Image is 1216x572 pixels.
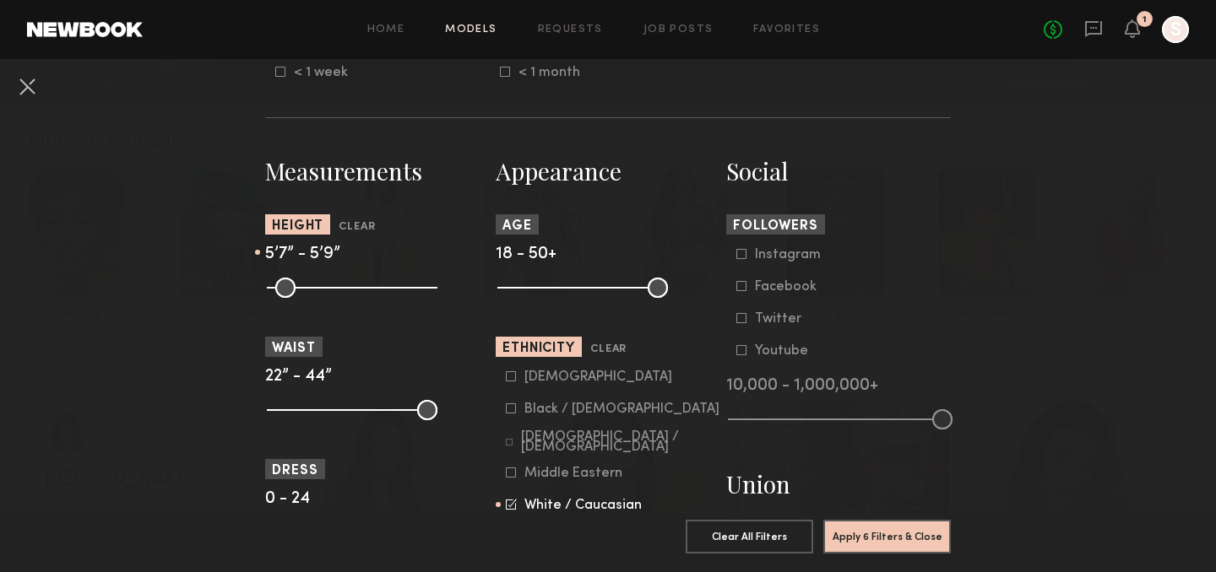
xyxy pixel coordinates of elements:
[502,220,532,233] span: Age
[496,246,556,262] span: 18 - 50+
[726,379,951,394] div: 10,000 - 1,000,000+
[753,24,820,35] a: Favorites
[272,343,316,355] span: Waist
[339,218,375,237] button: Clear
[524,404,719,414] div: Black / [DEMOGRAPHIC_DATA]
[643,24,714,35] a: Job Posts
[445,24,497,35] a: Models
[518,67,584,78] div: < 1 month
[590,340,627,359] button: Clear
[14,73,41,103] common-close-button: Cancel
[14,73,41,100] button: Cancel
[367,24,405,35] a: Home
[524,500,642,510] div: White / Caucasian
[755,282,821,292] div: Facebook
[755,314,821,324] div: Twitter
[521,432,720,452] div: [DEMOGRAPHIC_DATA] / [DEMOGRAPHIC_DATA]
[496,155,720,187] h3: Appearance
[538,24,603,35] a: Requests
[726,468,951,500] h3: Union
[294,67,360,78] div: < 1 week
[726,155,951,187] h3: Social
[265,155,490,187] h3: Measurements
[755,250,821,260] div: Instagram
[823,520,951,553] button: Apply 6 Filters & Close
[686,520,813,553] button: Clear All Filters
[755,346,821,356] div: Youtube
[265,369,332,385] span: 22” - 44”
[265,246,340,262] span: 5’7” - 5’9”
[524,372,672,382] div: [DEMOGRAPHIC_DATA]
[1143,15,1147,24] div: 1
[733,220,818,233] span: Followers
[265,491,310,507] span: 0 - 24
[272,220,323,233] span: Height
[502,343,575,355] span: Ethnicity
[1162,16,1189,43] a: S
[524,468,622,478] div: Middle Eastern
[272,465,318,478] span: Dress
